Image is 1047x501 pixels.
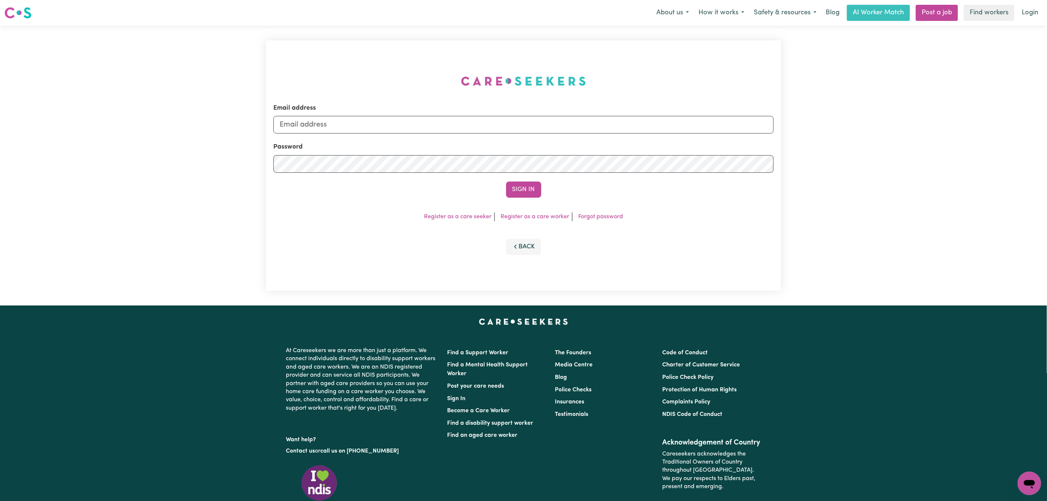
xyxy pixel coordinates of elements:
button: Back [506,239,541,255]
h2: Acknowledgement of Country [662,438,761,447]
a: Forgot password [578,214,623,220]
a: Charter of Customer Service [662,362,740,368]
a: Blog [555,374,567,380]
a: Testimonials [555,412,588,417]
p: Careseekers acknowledges the Traditional Owners of Country throughout [GEOGRAPHIC_DATA]. We pay o... [662,447,761,494]
a: Contact us [286,448,315,454]
a: Register as a care worker [501,214,569,220]
a: Register as a care seeker [424,214,491,220]
button: How it works [694,5,749,21]
a: Police Check Policy [662,374,714,380]
a: Code of Conduct [662,350,708,356]
a: Find a disability support worker [447,420,534,426]
a: AI Worker Match [847,5,910,21]
a: Protection of Human Rights [662,387,737,393]
label: Password [273,142,303,152]
a: Login [1017,5,1043,21]
input: Email address [273,116,774,134]
a: Complaints Policy [662,399,710,405]
a: Media Centre [555,362,593,368]
a: call us on [PHONE_NUMBER] [321,448,399,454]
img: Careseekers logo [4,6,32,19]
a: Careseekers home page [479,319,568,325]
p: At Careseekers we are more than just a platform. We connect individuals directly to disability su... [286,344,439,415]
p: Want help? [286,433,439,444]
a: Insurances [555,399,584,405]
a: Sign In [447,396,466,402]
button: Sign In [506,182,541,198]
a: Police Checks [555,387,591,393]
a: Find a Mental Health Support Worker [447,362,528,377]
a: Post your care needs [447,383,504,389]
a: Find a Support Worker [447,350,509,356]
a: Find workers [964,5,1014,21]
iframe: Button to launch messaging window, conversation in progress [1018,472,1041,495]
a: Careseekers logo [4,4,32,21]
p: or [286,444,439,458]
a: Become a Care Worker [447,408,510,414]
a: NDIS Code of Conduct [662,412,722,417]
a: Post a job [916,5,958,21]
a: Find an aged care worker [447,432,518,438]
button: About us [652,5,694,21]
a: The Founders [555,350,591,356]
a: Blog [821,5,844,21]
label: Email address [273,103,316,113]
button: Safety & resources [749,5,821,21]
